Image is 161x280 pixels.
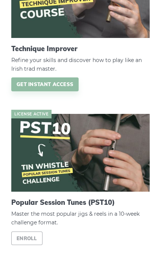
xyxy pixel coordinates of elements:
[11,56,150,73] span: Refine your skills and discover how to play like an Irish trad master.
[11,232,43,245] a: Enroll
[11,45,150,53] h2: Technique Improver
[11,114,150,192] img: pst10-course-cover-540x304.jpg
[11,77,79,91] a: Get instant access
[11,110,52,118] span: License active
[11,198,150,207] h2: Popular Session Tunes (PST10)
[11,210,150,227] span: Master the most popular jigs & reels in a 10-week challenge format.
